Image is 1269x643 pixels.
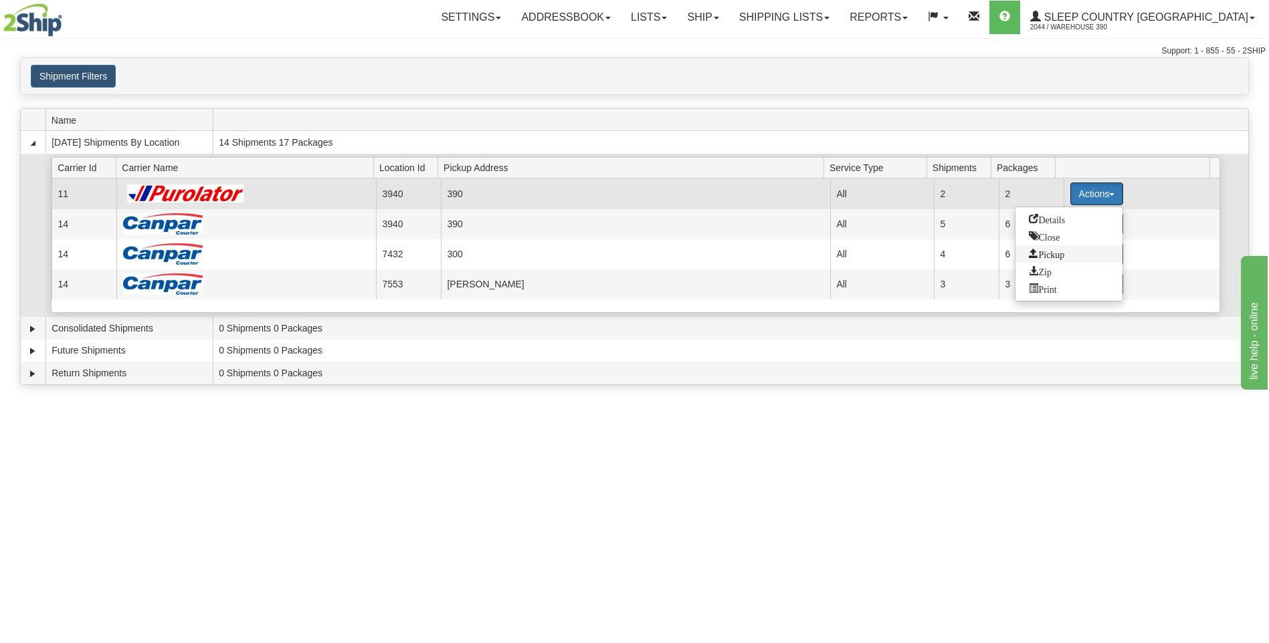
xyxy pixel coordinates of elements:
[997,157,1056,178] span: Packages
[45,362,213,384] td: Return Shipments
[999,209,1064,239] td: 6
[123,273,203,295] img: Canpar
[26,344,39,358] a: Expand
[1238,253,1268,390] iframe: chat widget
[26,136,39,150] a: Collapse
[1020,1,1265,34] a: Sleep Country [GEOGRAPHIC_DATA] 2044 / Warehouse 390
[52,209,116,239] td: 14
[52,269,116,299] td: 14
[45,340,213,362] td: Future Shipments
[376,269,441,299] td: 7553
[511,1,621,34] a: Addressbook
[213,362,1248,384] td: 0 Shipments 0 Packages
[1029,249,1064,258] span: Pickup
[58,157,116,178] span: Carrier Id
[52,110,213,130] span: Name
[52,178,116,209] td: 11
[934,269,999,299] td: 3
[830,178,934,209] td: All
[830,209,934,239] td: All
[934,178,999,209] td: 2
[677,1,728,34] a: Ship
[376,209,441,239] td: 3940
[1029,266,1051,275] span: Zip
[444,157,823,178] span: Pickup Address
[1015,245,1122,263] a: Request a carrier pickup
[31,65,116,88] button: Shipment Filters
[213,131,1248,154] td: 14 Shipments 17 Packages
[1029,283,1056,293] span: Print
[1030,21,1131,34] span: 2044 / Warehouse 390
[123,243,203,265] img: Canpar
[999,269,1064,299] td: 3
[441,209,830,239] td: 390
[934,209,999,239] td: 5
[52,239,116,269] td: 14
[933,157,991,178] span: Shipments
[3,45,1266,57] div: Support: 1 - 855 - 55 - 2SHIP
[10,8,124,24] div: live help - online
[829,157,926,178] span: Service Type
[122,157,373,178] span: Carrier Name
[45,131,213,154] td: [DATE] Shipments By Location
[999,178,1064,209] td: 2
[1070,182,1124,205] button: Actions
[621,1,677,34] a: Lists
[123,213,203,235] img: Canpar
[213,317,1248,340] td: 0 Shipments 0 Packages
[26,322,39,336] a: Expand
[1015,263,1122,280] a: Zip and Download All Shipping Documents
[213,340,1248,362] td: 0 Shipments 0 Packages
[26,367,39,380] a: Expand
[1015,280,1122,297] a: Print or Download All Shipping Documents in one file
[1029,231,1060,241] span: Close
[999,239,1064,269] td: 6
[1015,228,1122,245] a: Close this group
[934,239,999,269] td: 4
[431,1,511,34] a: Settings
[1029,214,1065,223] span: Details
[379,157,438,178] span: Location Id
[1015,211,1122,228] a: Go to Details view
[729,1,840,34] a: Shipping lists
[123,184,250,203] img: Purolator
[830,269,934,299] td: All
[376,239,441,269] td: 7432
[441,239,830,269] td: 300
[840,1,918,34] a: Reports
[376,178,441,209] td: 3940
[441,269,830,299] td: [PERSON_NAME]
[45,317,213,340] td: Consolidated Shipments
[1041,11,1248,23] span: Sleep Country [GEOGRAPHIC_DATA]
[3,3,62,37] img: logo2044.jpg
[830,239,934,269] td: All
[441,178,830,209] td: 390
